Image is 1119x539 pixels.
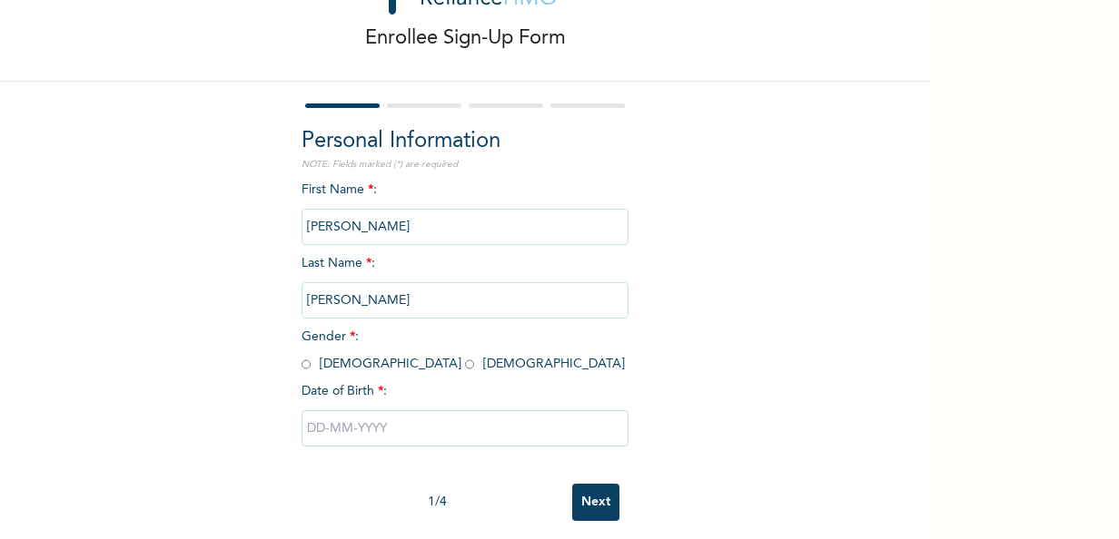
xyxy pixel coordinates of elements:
[302,183,629,233] span: First Name :
[572,484,619,521] input: Next
[302,158,629,171] p: NOTE: Fields marked (*) are required
[302,257,629,307] span: Last Name :
[302,493,572,512] div: 1 / 4
[302,209,629,245] input: Enter your first name
[302,410,629,446] input: DD-MM-YYYY
[302,330,625,370] span: Gender : [DEMOGRAPHIC_DATA] [DEMOGRAPHIC_DATA]
[302,382,387,401] span: Date of Birth :
[302,282,629,318] input: Enter your last name
[302,125,629,158] h2: Personal Information
[365,24,566,54] p: Enrollee Sign-Up Form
